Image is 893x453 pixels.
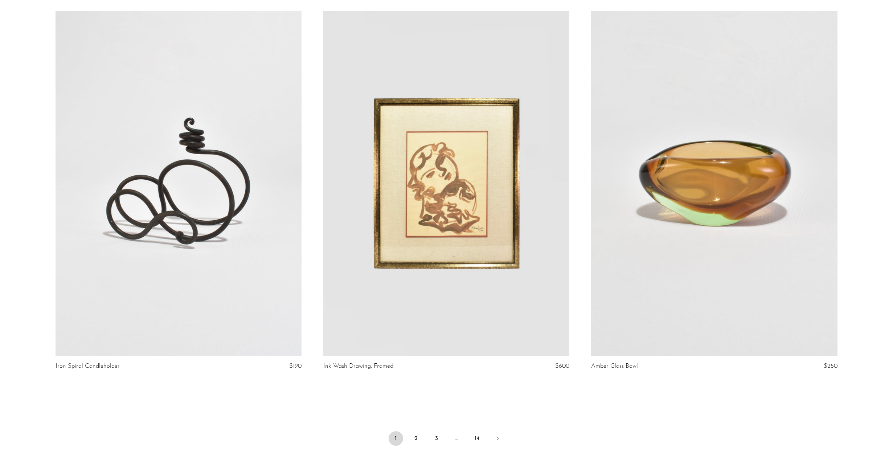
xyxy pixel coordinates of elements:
a: 14 [470,431,484,446]
a: Iron Spiral Candleholder [56,363,120,370]
a: Next [490,431,505,447]
span: $190 [289,363,302,369]
a: Ink Wash Drawing, Framed [323,363,393,370]
a: Amber Glass Bowl [591,363,638,370]
a: 2 [409,431,423,446]
span: 1 [389,431,403,446]
span: $600 [555,363,569,369]
span: $250 [824,363,837,369]
span: … [450,431,464,446]
a: 3 [429,431,444,446]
